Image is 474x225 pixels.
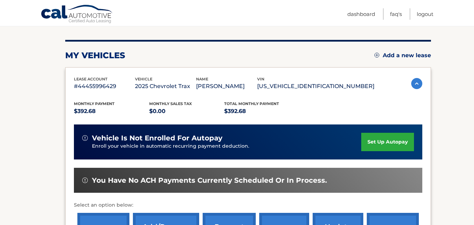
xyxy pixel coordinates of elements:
p: $0.00 [149,106,225,116]
span: vehicle is not enrolled for autopay [92,134,222,142]
p: #44455996429 [74,81,135,91]
img: alert-white.svg [82,135,88,141]
a: Dashboard [347,8,375,20]
span: lease account [74,77,108,81]
img: accordion-active.svg [411,78,422,89]
img: add.svg [374,53,379,58]
p: 2025 Chevrolet Trax [135,81,196,91]
h2: my vehicles [65,50,125,61]
span: Total Monthly Payment [224,101,279,106]
a: Add a new lease [374,52,431,59]
a: FAQ's [390,8,402,20]
a: Logout [417,8,433,20]
p: $392.68 [224,106,299,116]
span: Monthly sales Tax [149,101,192,106]
p: [US_VEHICLE_IDENTIFICATION_NUMBER] [257,81,374,91]
span: name [196,77,208,81]
a: set up autopay [361,133,414,151]
a: Cal Automotive [41,5,113,25]
span: vin [257,77,264,81]
span: vehicle [135,77,152,81]
p: Select an option below: [74,201,422,209]
p: $392.68 [74,106,149,116]
span: You have no ACH payments currently scheduled or in process. [92,176,327,185]
p: [PERSON_NAME] [196,81,257,91]
p: Enroll your vehicle in automatic recurring payment deduction. [92,142,361,150]
span: Monthly Payment [74,101,115,106]
img: alert-white.svg [82,178,88,183]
